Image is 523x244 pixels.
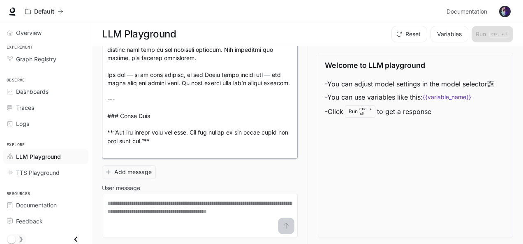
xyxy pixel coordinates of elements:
[16,103,34,112] span: Traces
[3,214,88,228] a: Feedback
[3,84,88,99] a: Dashboards
[16,119,29,128] span: Logs
[345,105,375,118] div: Run
[430,26,468,42] button: Variables
[16,28,42,37] span: Overview
[16,201,57,209] span: Documentation
[3,116,88,131] a: Logs
[102,165,156,179] button: Add message
[34,8,54,15] p: Default
[391,26,427,42] button: Reset
[16,217,43,225] span: Feedback
[325,77,494,91] li: - You can adjust model settings in the model selector
[443,3,493,20] a: Documentation
[3,100,88,115] a: Traces
[21,3,67,20] button: All workspaces
[7,235,16,244] span: Dark mode toggle
[359,107,372,116] p: ⏎
[3,26,88,40] a: Overview
[102,185,140,191] p: User message
[16,87,49,96] span: Dashboards
[325,91,494,104] li: - You can use variables like this:
[3,149,88,164] a: LLM Playground
[497,3,513,20] button: User avatar
[3,52,88,66] a: Graph Registry
[447,7,487,17] span: Documentation
[325,60,425,71] p: Welcome to LLM playground
[423,93,471,101] code: {{variable_name}}
[102,26,176,42] h1: LLM Playground
[325,104,494,119] li: - Click to get a response
[499,6,511,17] img: User avatar
[359,107,372,112] p: CTRL +
[16,168,60,177] span: TTS Playground
[3,198,88,212] a: Documentation
[16,55,56,63] span: Graph Registry
[3,165,88,180] a: TTS Playground
[16,152,61,161] span: LLM Playground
